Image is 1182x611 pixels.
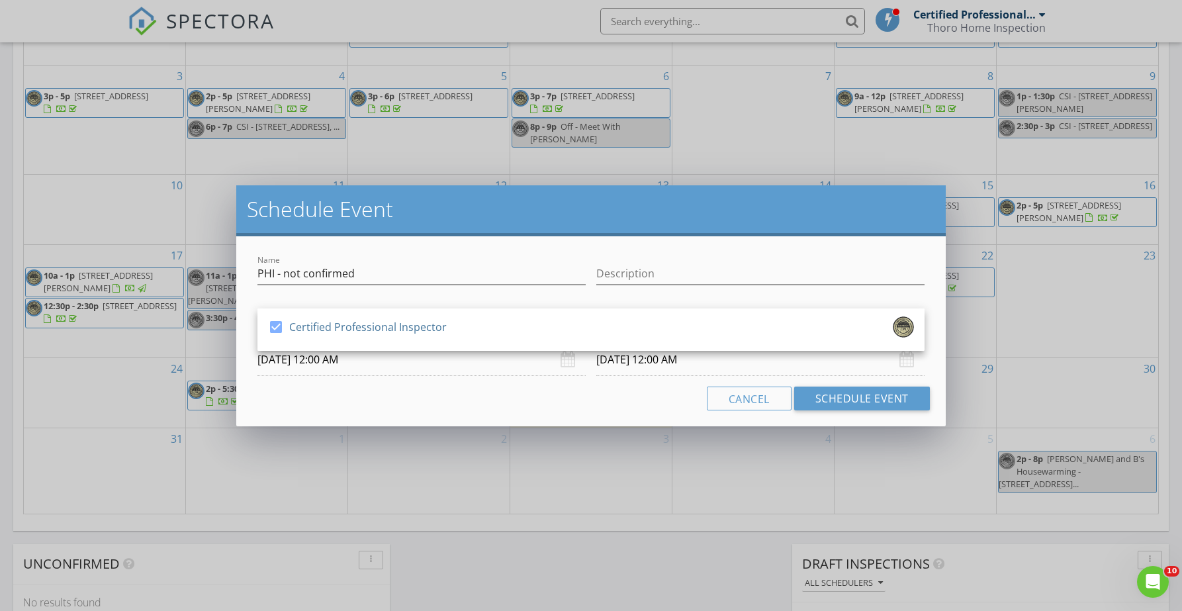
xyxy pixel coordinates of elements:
input: Select date [596,344,925,376]
button: Schedule Event [794,387,930,410]
input: Select date [257,344,586,376]
iframe: Intercom live chat [1137,566,1169,598]
span: 10 [1164,566,1179,577]
div: Certified Professional Inspector [289,316,447,338]
img: internachicertifiedprofessionalinspectorcpilogo1545171029.png [893,316,914,338]
button: Cancel [707,387,792,410]
h2: Schedule Event [247,196,935,222]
